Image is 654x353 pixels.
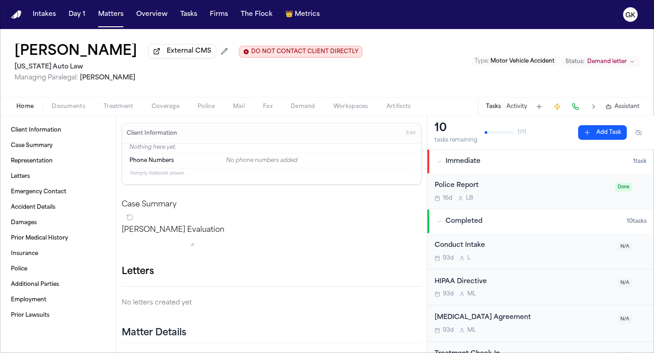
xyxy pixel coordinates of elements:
p: 11 empty fields not shown. [129,170,414,177]
span: 16d [443,195,452,202]
div: HIPAA Directive [435,277,612,287]
span: L [467,255,471,262]
span: Workspaces [333,103,368,110]
a: Police [7,262,109,276]
a: Employment [7,293,109,307]
span: Done [615,183,632,191]
h1: Letters [122,265,154,279]
a: Letters [7,169,109,184]
a: Emergency Contact [7,185,109,199]
span: N/A [618,315,632,324]
a: Representation [7,154,109,168]
a: Additional Parties [7,277,109,292]
p: Nothing here yet. [129,144,414,153]
button: Immediate1task [427,150,654,173]
div: 10 [435,121,477,136]
h2: Case Summary [122,199,421,210]
span: Mail [233,103,245,110]
div: Open task: HIPAA Directive [427,270,654,306]
div: Open task: Retainer Agreement [427,305,654,342]
a: Home [11,10,22,19]
a: Case Summary [7,138,109,153]
span: Managing Paralegal: [15,74,78,81]
button: Edit Type: Motor Vehicle Accident [472,57,557,66]
div: No phone numbers added [226,157,414,164]
button: Tasks [486,103,501,110]
button: Create Immediate Task [551,100,564,113]
h2: [US_STATE] Auto Law [15,62,362,73]
h1: [PERSON_NAME] [15,44,137,60]
button: Day 1 [65,6,89,23]
button: Activity [506,103,527,110]
span: 10 task s [627,218,647,225]
button: Firms [206,6,232,23]
span: 93d [443,290,454,298]
h2: Matter Details [122,327,186,339]
img: Finch Logo [11,10,22,19]
span: DO NOT CONTACT CLIENT DIRECTLY [251,48,358,55]
p: [PERSON_NAME] Evaluation [122,225,421,235]
a: Accident Details [7,200,109,215]
button: Edit matter name [15,44,137,60]
span: N/A [618,279,632,287]
button: Edit client contact restriction [239,46,362,58]
span: Documents [52,103,85,110]
button: Hide completed tasks (⌘⇧H) [630,125,647,140]
button: Edit [403,126,418,141]
button: External CMS [148,44,216,59]
span: Motor Vehicle Accident [490,59,555,64]
span: Completed [446,217,482,226]
span: Status: [565,58,585,65]
button: Make a Call [569,100,582,113]
span: 93d [443,327,454,334]
button: Completed10tasks [427,210,654,233]
span: Edit [406,130,416,137]
button: Add Task [533,100,545,113]
a: Prior Lawsuits [7,308,109,323]
span: Immediate [446,157,481,166]
button: Assistant [605,103,639,110]
span: Demand letter [587,58,627,65]
div: [MEDICAL_DATA] Agreement [435,313,612,323]
span: Police [198,103,215,110]
button: Overview [133,6,171,23]
span: M L [467,327,476,334]
span: Assistant [614,103,639,110]
span: Demand [291,103,315,110]
span: Type : [475,59,489,64]
button: crownMetrics [282,6,323,23]
a: Prior Medical History [7,231,109,245]
div: Open task: Conduct Intake [427,233,654,270]
div: Conduct Intake [435,240,612,251]
span: External CMS [167,47,211,56]
span: Fax [263,103,272,110]
button: Intakes [29,6,59,23]
span: N/A [618,242,632,251]
div: Police Report [435,181,609,191]
a: Client Information [7,123,109,137]
button: Tasks [177,6,201,23]
button: Add Task [578,125,627,140]
span: Coverage [152,103,179,110]
button: Matters [94,6,127,23]
p: No letters created yet [122,298,421,309]
button: The Flock [237,6,276,23]
span: 1 task [633,158,647,165]
div: Open task: Police Report [427,173,654,209]
div: tasks remaining [435,137,477,144]
span: M L [467,290,476,298]
button: Change status from Demand letter [561,56,639,67]
a: Insurance [7,246,109,261]
span: Home [16,103,34,110]
span: Phone Numbers [129,157,174,164]
span: L B [466,195,473,202]
span: 93d [443,255,454,262]
span: Artifacts [386,103,411,110]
